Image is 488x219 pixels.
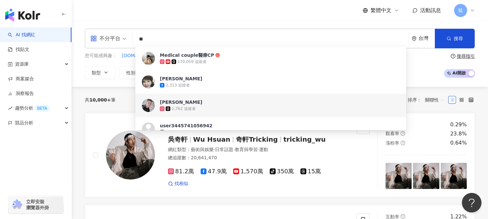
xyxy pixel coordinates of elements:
div: 23.8% [450,130,467,137]
span: 類型 [92,70,101,75]
div: 0.64% [450,139,467,147]
span: 立即安裝 瀏覽器外掛 [26,199,49,211]
div: 總追蹤數 ： 20,641,470 [168,155,349,161]
div: BETA [35,105,50,112]
img: KOL Avatar [142,122,155,135]
span: 15萬 [300,168,321,175]
img: KOL Avatar [142,99,155,112]
span: environment [412,36,417,41]
span: 奇軒Tricking [236,135,278,143]
span: 吳奇軒 [168,135,188,143]
div: 網紅類型 ： [168,147,349,153]
div: 不分平台 [90,33,120,44]
button: 搜尋 [435,29,475,48]
img: post-image [413,163,439,189]
span: 47.9萬 [201,168,227,175]
span: 1,570萬 [233,168,263,175]
span: question-circle [401,141,405,145]
span: 運動 [259,147,268,152]
div: 共 筆 [85,97,115,102]
img: KOL Avatar [142,52,155,65]
span: 81.2萬 [168,168,194,175]
span: 搜尋 [454,36,463,41]
a: 洞察報告 [8,90,34,97]
span: · [258,147,259,152]
span: 10,000+ [89,97,111,102]
img: KOL Avatar [142,75,155,88]
img: post-image [386,163,412,189]
div: Medical couple醫療CP [160,52,214,58]
div: [PERSON_NAME] [160,75,202,82]
div: user3445741056942 [160,122,212,129]
span: 教育與學習 [235,147,258,152]
span: 關聯性 [425,95,445,105]
iframe: Help Scout Beacon - Open [462,193,481,212]
a: chrome extension立即安裝 瀏覽器外掛 [8,196,63,213]
span: 性別 [126,70,135,75]
div: 2,313 追蹤者 [166,83,190,88]
div: [PERSON_NAME] [160,99,202,105]
a: searchAI 找網紅 [8,32,35,38]
span: 資源庫 [15,57,29,71]
span: 350萬 [270,168,294,175]
span: 活動訊息 [420,7,441,13]
span: rise [8,106,12,111]
span: 您可能感興趣： [85,53,117,59]
span: tricking_wu [283,135,326,143]
span: 繁體中文 [371,7,391,14]
a: 商案媒合 [8,76,34,82]
button: [DOMAIN_NAME] [122,52,160,59]
span: 觀看率 [386,131,399,136]
span: Wu Hsuan [193,135,230,143]
img: KOL Avatar [106,131,155,180]
span: 日常話題 [215,147,233,152]
span: · [214,147,215,152]
span: question-circle [401,214,405,219]
span: · [233,147,235,152]
div: 搜尋指引 [457,54,475,59]
span: 凱 [458,7,463,14]
div: 0.29% [450,121,467,128]
div: 1,762 追蹤者 [172,106,196,112]
span: 藝術與娛樂 [191,147,214,152]
span: 趨勢分析 [15,101,50,116]
div: 台灣 [419,36,435,41]
a: KOL Avatar吳奇軒Wu Hsuan奇軒Trickingtricking_wu網紅類型：藝術與娛樂·日常話題·教育與學習·運動總追蹤數：20,641,47081.2萬47.9萬1,570萬... [85,113,475,197]
div: 1,002 追蹤者 [166,130,190,135]
span: 找相似 [175,180,188,187]
div: 排序： [408,95,448,105]
button: 性別 [119,66,150,79]
button: 類型 [85,66,115,79]
span: 競品分析 [15,116,33,130]
img: logo [5,8,40,22]
span: 漲粉率 [386,140,399,146]
div: 170,059 追蹤者 [177,59,206,65]
img: chrome extension [10,199,23,210]
a: 找相似 [168,180,188,187]
span: appstore [90,35,97,42]
img: post-image [441,163,467,189]
span: question-circle [451,54,455,58]
a: 找貼文 [8,46,29,53]
span: question-circle [401,131,405,136]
